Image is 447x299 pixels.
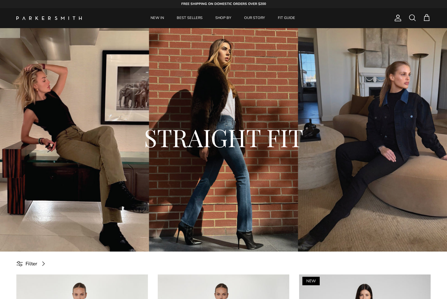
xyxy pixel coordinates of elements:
a: Filter [16,256,50,271]
img: Parker Smith [16,16,82,20]
a: NEW IN [145,8,170,28]
a: FIT GUIDE [272,8,301,28]
a: Account [391,14,402,22]
div: Primary [98,8,348,28]
h2: STRAIGHT FIT [36,122,411,153]
a: BEST SELLERS [171,8,208,28]
a: SHOP BY [209,8,237,28]
a: OUR STORY [238,8,271,28]
span: Filter [26,260,37,268]
strong: FREE SHIPPING ON DOMESTIC ORDERS OVER $200 [181,2,266,6]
